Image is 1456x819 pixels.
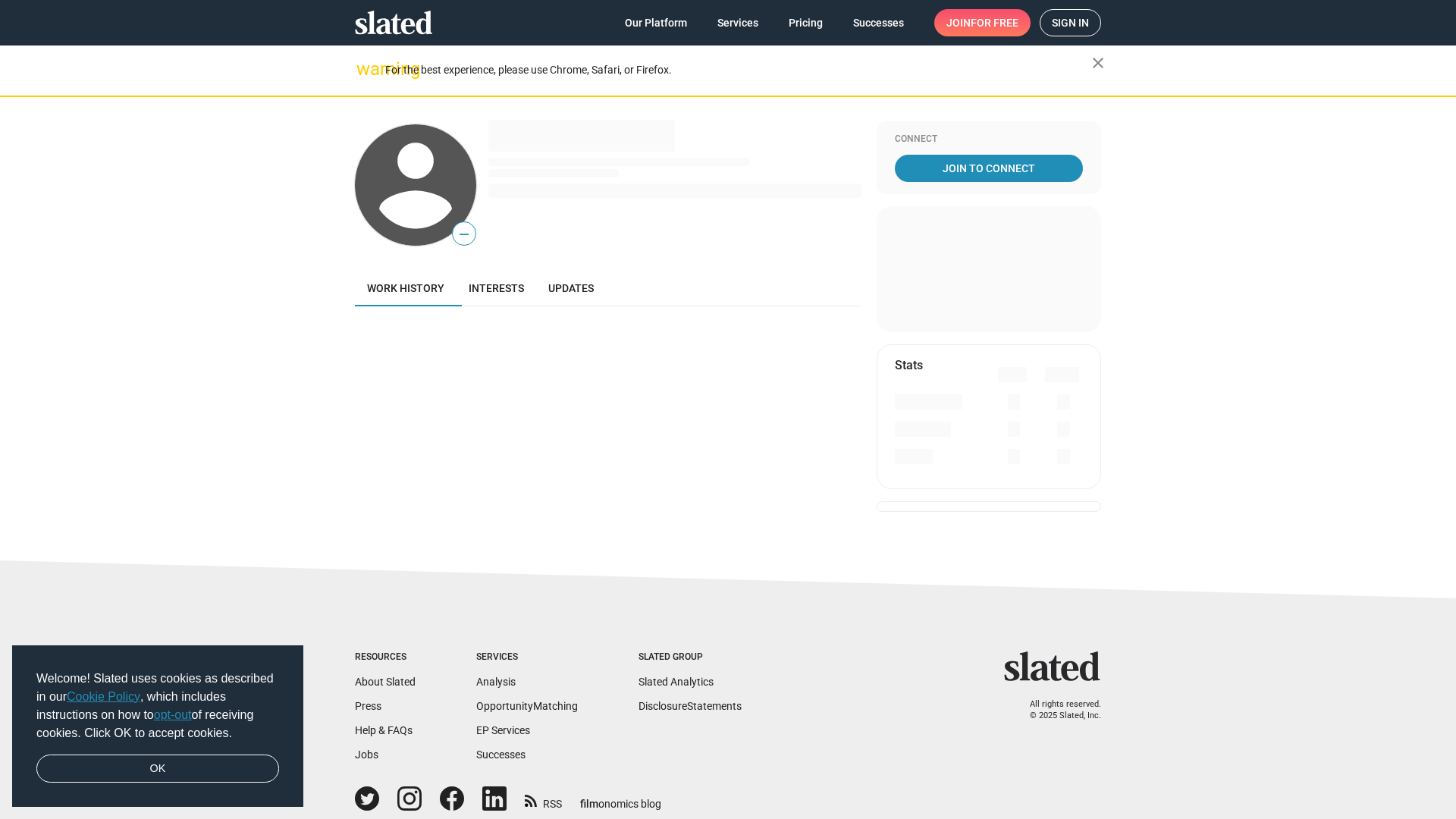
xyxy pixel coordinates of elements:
[385,60,1092,80] div: For the best experience, please use Chrome, Safari, or Firefox.
[476,724,530,736] a: EP Services
[1014,699,1101,721] p: All rights reserved. © 2025 Slated, Inc.
[355,700,381,712] a: Press
[355,676,416,688] a: About Slated
[355,651,416,664] div: Resources
[476,651,578,664] div: Services
[625,9,687,36] span: Our Platform
[895,357,923,373] mat-card-title: Stats
[777,9,835,36] a: Pricing
[356,60,375,78] mat-icon: warning
[639,651,742,664] div: Slated Group
[639,676,714,688] a: Slated Analytics
[367,282,444,294] span: Work history
[548,282,594,294] span: Updates
[355,724,413,736] a: Help & FAQs
[895,155,1083,182] a: Join To Connect
[971,9,1018,36] span: for free
[525,788,562,811] a: RSS
[536,270,606,306] a: Updates
[580,785,661,811] a: filmonomics blog
[36,670,279,742] span: Welcome! Slated uses cookies as described in our , which includes instructions on how to of recei...
[67,690,140,703] a: Cookie Policy
[853,9,904,36] span: Successes
[1040,9,1101,36] a: Sign in
[1089,54,1107,72] mat-icon: close
[457,270,536,306] a: Interests
[841,9,916,36] a: Successes
[355,748,378,761] a: Jobs
[453,224,475,244] span: —
[154,708,192,721] a: opt-out
[895,133,1083,146] div: Connect
[36,755,279,783] a: dismiss cookie message
[476,700,578,712] a: OpportunityMatching
[705,9,770,36] a: Services
[898,155,1080,182] span: Join To Connect
[12,645,303,808] div: cookieconsent
[355,270,457,306] a: Work history
[469,282,524,294] span: Interests
[476,676,516,688] a: Analysis
[934,9,1031,36] a: Joinfor free
[717,9,758,36] span: Services
[789,9,823,36] span: Pricing
[946,9,1018,36] span: Join
[580,798,598,810] span: film
[613,9,699,36] a: Our Platform
[1052,10,1089,36] span: Sign in
[639,700,742,712] a: DisclosureStatements
[476,748,526,761] a: Successes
